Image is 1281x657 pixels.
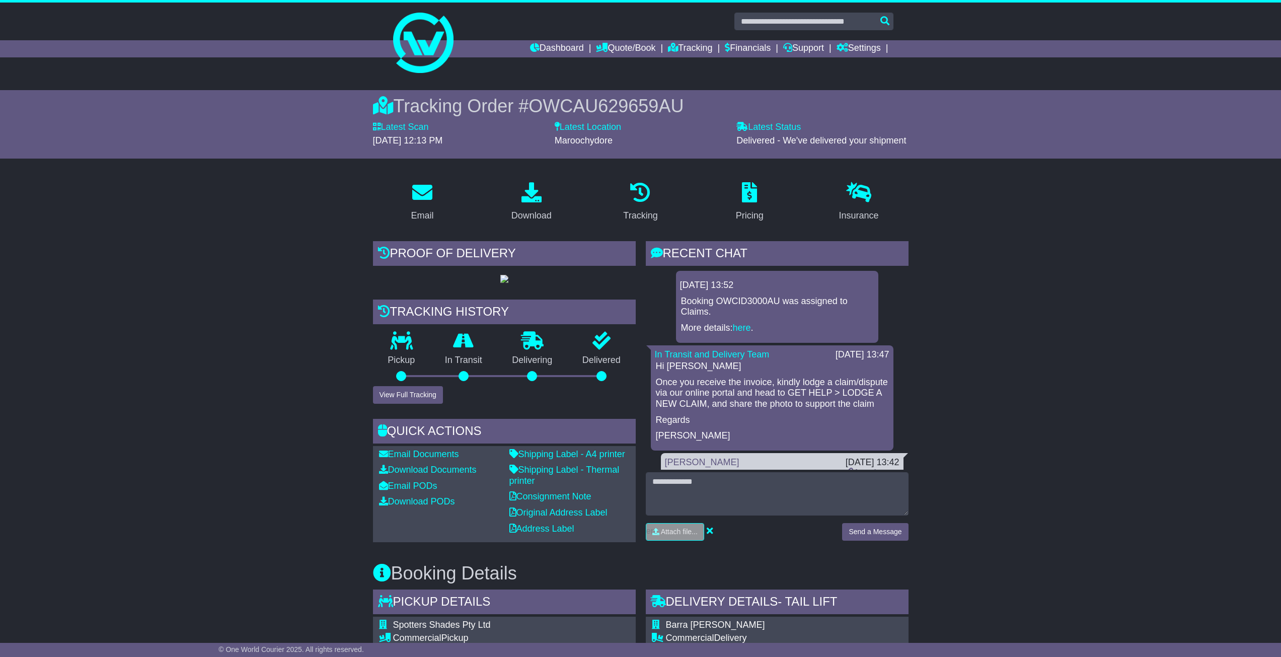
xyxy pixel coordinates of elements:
[555,135,613,145] span: Maroochydore
[681,296,873,318] p: Booking OWCID3000AU was assigned to Claims.
[509,507,608,518] a: Original Address Label
[373,95,909,117] div: Tracking Order #
[218,645,364,653] span: © One World Courier 2025. All rights reserved.
[373,419,636,446] div: Quick Actions
[845,468,899,478] a: Attachment
[656,430,888,442] p: [PERSON_NAME]
[839,209,879,223] div: Insurance
[393,620,491,630] span: Spotters Shades Pty Ltd
[837,40,881,57] a: Settings
[736,135,906,145] span: Delivered - We've delivered your shipment
[836,349,889,360] div: [DATE] 13:47
[736,209,764,223] div: Pricing
[668,40,712,57] a: Tracking
[393,633,594,644] div: Pickup
[833,179,885,226] a: Insurance
[509,465,620,486] a: Shipping Label - Thermal printer
[656,361,888,372] p: Hi [PERSON_NAME]
[430,355,497,366] p: In Transit
[379,449,459,459] a: Email Documents
[736,122,801,133] label: Latest Status
[666,620,765,630] span: Barra [PERSON_NAME]
[681,323,873,334] p: More details: .
[778,595,837,608] span: - Tail Lift
[373,135,443,145] span: [DATE] 12:13 PM
[655,349,770,359] a: In Transit and Delivery Team
[505,179,558,226] a: Download
[373,122,429,133] label: Latest Scan
[656,377,888,410] p: Once you receive the invoice, kindly lodge a claim/dispute via our online portal and head to GET ...
[680,280,874,291] div: [DATE] 13:52
[373,300,636,327] div: Tracking history
[509,491,591,501] a: Consignment Note
[530,40,584,57] a: Dashboard
[733,323,751,333] a: here
[617,179,664,226] a: Tracking
[500,275,508,283] img: GetPodImage
[379,465,477,475] a: Download Documents
[497,355,568,366] p: Delivering
[511,209,552,223] div: Download
[725,40,771,57] a: Financials
[379,496,455,506] a: Download PODs
[623,209,657,223] div: Tracking
[596,40,655,57] a: Quote/Book
[729,179,770,226] a: Pricing
[379,481,437,491] a: Email PODs
[529,96,684,116] span: OWCAU629659AU
[555,122,621,133] label: Latest Location
[665,457,739,467] a: [PERSON_NAME]
[656,415,888,426] p: Regards
[646,590,909,617] div: Delivery Details
[509,449,625,459] a: Shipping Label - A4 printer
[567,355,636,366] p: Delivered
[666,633,854,644] div: Delivery
[783,40,824,57] a: Support
[404,179,440,226] a: Email
[646,241,909,268] div: RECENT CHAT
[842,523,908,541] button: Send a Message
[845,457,899,468] div: [DATE] 13:42
[373,590,636,617] div: Pickup Details
[373,241,636,268] div: Proof of Delivery
[509,524,574,534] a: Address Label
[666,633,714,643] span: Commercial
[393,633,441,643] span: Commercial
[373,563,909,583] h3: Booking Details
[373,355,430,366] p: Pickup
[411,209,433,223] div: Email
[373,386,443,404] button: View Full Tracking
